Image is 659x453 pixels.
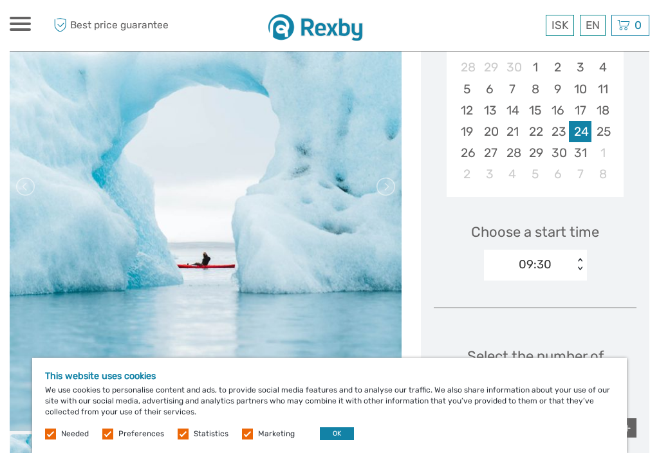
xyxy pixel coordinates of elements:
label: Preferences [118,429,164,439]
div: Choose Friday, August 7th, 2026 [569,163,591,185]
span: 0 [633,19,644,32]
div: Choose Sunday, August 2nd, 2026 [456,163,478,185]
div: Choose Friday, July 17th, 2026 [569,100,591,121]
div: Choose Thursday, August 6th, 2026 [546,163,569,185]
div: Choose Thursday, July 30th, 2026 [546,142,569,163]
div: Choose Tuesday, July 14th, 2026 [501,100,524,121]
label: Marketing [258,429,295,439]
div: Choose Tuesday, July 21st, 2026 [501,121,524,142]
div: Choose Sunday, July 12th, 2026 [456,100,478,121]
div: Choose Saturday, July 25th, 2026 [591,121,614,142]
div: Choose Monday, August 3rd, 2026 [479,163,501,185]
button: Open LiveChat chat widget [148,20,163,35]
p: We're away right now. Please check back later! [18,23,145,33]
div: Choose Saturday, July 11th, 2026 [591,79,614,100]
h5: This website uses cookies [45,371,614,382]
div: Choose Tuesday, July 28th, 2026 [501,142,524,163]
div: 09:30 [519,256,552,273]
div: Choose Wednesday, July 15th, 2026 [524,100,546,121]
div: Choose Sunday, July 19th, 2026 [456,121,478,142]
div: Choose Saturday, August 8th, 2026 [591,163,614,185]
div: Choose Monday, July 13th, 2026 [479,100,501,121]
div: Choose Monday, July 6th, 2026 [479,79,501,100]
div: month 2026-07 [450,57,619,185]
div: < > [574,258,585,272]
div: Select the number of participants [434,346,636,405]
div: Choose Saturday, August 1st, 2026 [591,142,614,163]
div: Choose Tuesday, July 7th, 2026 [501,79,524,100]
div: Choose Sunday, June 28th, 2026 [456,57,478,78]
div: Choose Friday, July 10th, 2026 [569,79,591,100]
div: Choose Thursday, July 16th, 2026 [546,100,569,121]
div: Choose Friday, July 3rd, 2026 [569,57,591,78]
div: Choose Saturday, July 18th, 2026 [591,100,614,121]
div: Choose Sunday, July 5th, 2026 [456,79,478,100]
div: We use cookies to personalise content and ads, to provide social media features and to analyse ou... [32,358,627,453]
div: Choose Wednesday, July 1st, 2026 [524,57,546,78]
label: Needed [61,429,89,439]
div: Choose Saturday, July 4th, 2026 [591,57,614,78]
div: Choose Monday, July 27th, 2026 [479,142,501,163]
div: Choose Thursday, July 2nd, 2026 [546,57,569,78]
div: Choose Thursday, July 23rd, 2026 [546,121,569,142]
div: Choose Friday, July 31st, 2026 [569,142,591,163]
div: Choose Thursday, July 9th, 2026 [546,79,569,100]
div: + [617,418,636,438]
div: Choose Tuesday, June 30th, 2026 [501,57,524,78]
div: Choose Wednesday, July 22nd, 2026 [524,121,546,142]
label: Statistics [194,429,228,439]
span: ISK [552,19,568,32]
div: Choose Monday, June 29th, 2026 [479,57,501,78]
span: Choose a start time [471,222,599,242]
div: Choose Wednesday, July 29th, 2026 [524,142,546,163]
span: Best price guarantee [50,15,170,36]
div: EN [580,15,606,36]
div: Choose Sunday, July 26th, 2026 [456,142,478,163]
button: OK [320,427,354,440]
div: Choose Wednesday, July 8th, 2026 [524,79,546,100]
div: Choose Monday, July 20th, 2026 [479,121,501,142]
img: 1430-dd05a757-d8ed-48de-a814-6052a4ad6914_logo_small.jpg [268,10,372,41]
div: Choose Tuesday, August 4th, 2026 [501,163,524,185]
div: Choose Friday, July 24th, 2026 [569,121,591,142]
div: Choose Wednesday, August 5th, 2026 [524,163,546,185]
